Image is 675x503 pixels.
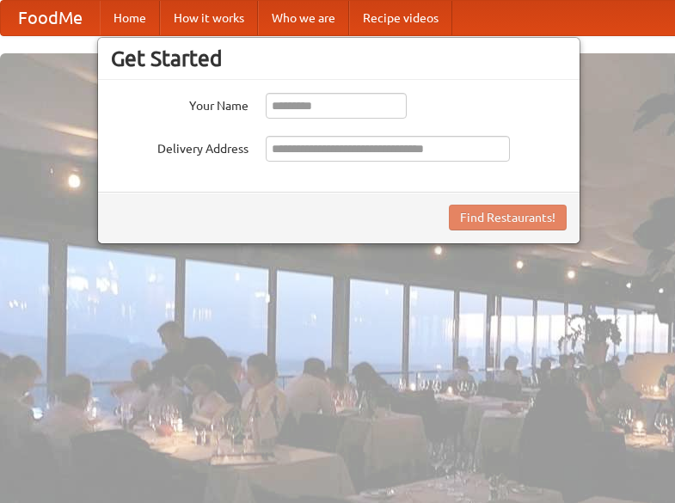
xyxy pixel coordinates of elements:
[160,1,258,35] a: How it works
[100,1,160,35] a: Home
[1,1,100,35] a: FoodMe
[349,1,452,35] a: Recipe videos
[449,205,567,230] button: Find Restaurants!
[111,93,249,114] label: Your Name
[111,136,249,157] label: Delivery Address
[111,46,567,71] h3: Get Started
[258,1,349,35] a: Who we are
